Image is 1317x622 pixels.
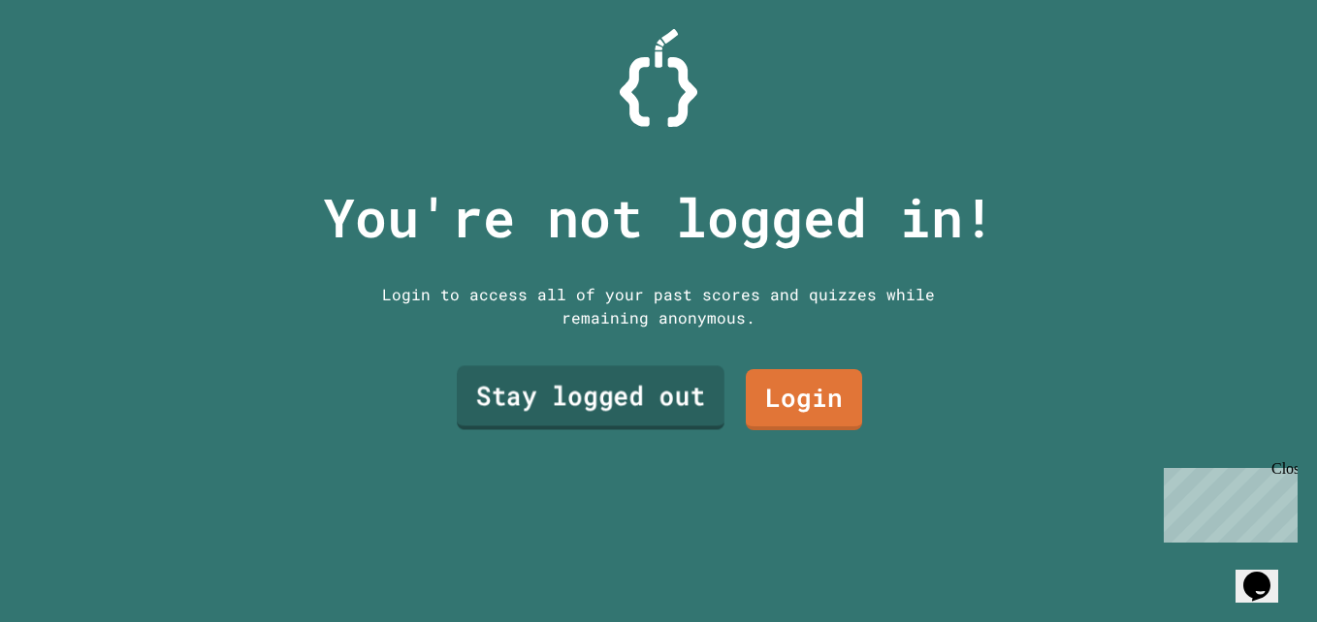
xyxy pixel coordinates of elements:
[746,369,862,430] a: Login
[1236,544,1298,603] iframe: chat widget
[620,29,697,127] img: Logo.svg
[368,283,949,329] div: Login to access all of your past scores and quizzes while remaining anonymous.
[8,8,134,123] div: Chat with us now!Close
[457,365,724,429] a: Stay logged out
[1156,460,1298,543] iframe: chat widget
[323,177,995,258] p: You're not logged in!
